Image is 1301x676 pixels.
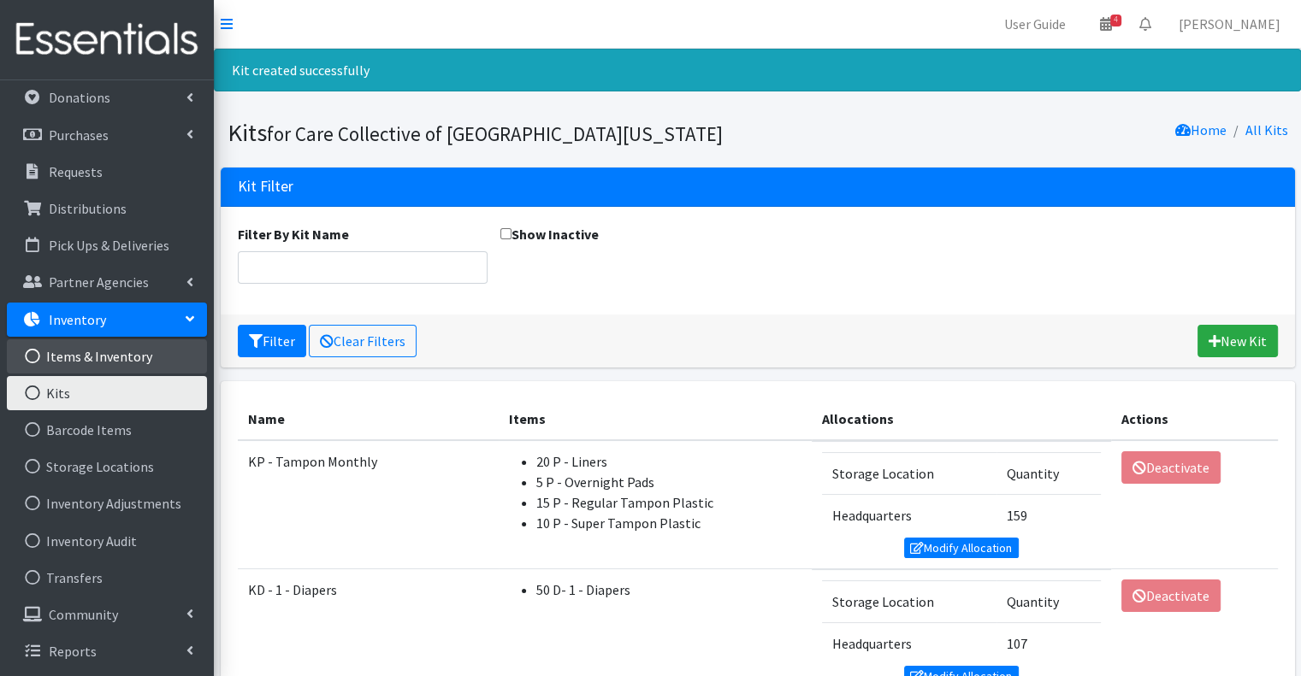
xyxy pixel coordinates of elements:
input: Show Inactive [500,228,512,239]
a: [PERSON_NAME] [1165,7,1294,41]
a: Purchases [7,118,207,152]
div: Kit created successfully [214,49,1301,91]
li: 15 P - Regular Tampon Plastic [536,492,801,513]
a: All Kits [1245,121,1288,138]
a: Home [1175,121,1227,138]
a: Pick Ups & Deliveries [7,228,207,262]
p: Partner Agencies [49,273,149,291]
a: Reports [7,634,207,668]
td: 159 [996,494,1101,536]
td: Storage Location [822,580,997,622]
small: for Care Collective of [GEOGRAPHIC_DATA][US_STATE] [267,121,723,146]
a: Clear Filters [309,325,417,357]
li: 20 P - Liners [536,451,801,472]
p: Purchases [49,126,109,144]
a: Inventory Adjustments [7,486,207,520]
a: Requests [7,155,207,189]
a: Inventory Audit [7,524,207,558]
li: 5 P - Overnight Pads [536,472,801,492]
p: Reports [49,643,97,660]
h3: Kit Filter [238,178,293,196]
th: Actions [1111,398,1278,440]
td: KP - Tampon Monthly [238,440,500,569]
th: Allocations [812,398,1111,440]
a: Donations [7,80,207,115]
label: Show Inactive [500,224,599,244]
p: Community [49,606,118,623]
p: Inventory [49,311,106,328]
td: Headquarters [822,494,997,536]
a: Storage Locations [7,450,207,484]
a: Kits [7,376,207,410]
td: Quantity [996,452,1101,494]
a: Modify Allocation [904,538,1019,558]
a: Transfers [7,561,207,595]
td: Headquarters [822,622,997,664]
td: Storage Location [822,452,997,494]
a: Items & Inventory [7,339,207,373]
h1: Kits [228,118,752,148]
p: Requests [49,163,103,180]
td: Quantity [996,580,1101,622]
button: Filter [238,325,306,357]
a: New Kit [1198,325,1278,357]
td: 107 [996,622,1101,664]
th: Name [238,398,500,440]
li: 10 P - Super Tampon Plastic [536,513,801,533]
a: Community [7,597,207,632]
a: Distributions [7,191,207,226]
li: 50 D- 1 - Diapers [536,579,801,600]
p: Distributions [49,200,127,217]
p: Pick Ups & Deliveries [49,237,169,254]
img: HumanEssentials [7,11,207,68]
a: Partner Agencies [7,265,207,299]
a: 4 [1086,7,1126,41]
a: Inventory [7,303,207,337]
a: User Guide [991,7,1079,41]
a: Barcode Items [7,413,207,447]
th: Items [499,398,811,440]
p: Donations [49,89,110,106]
label: Filter By Kit Name [238,224,349,244]
span: 4 [1110,15,1121,26]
